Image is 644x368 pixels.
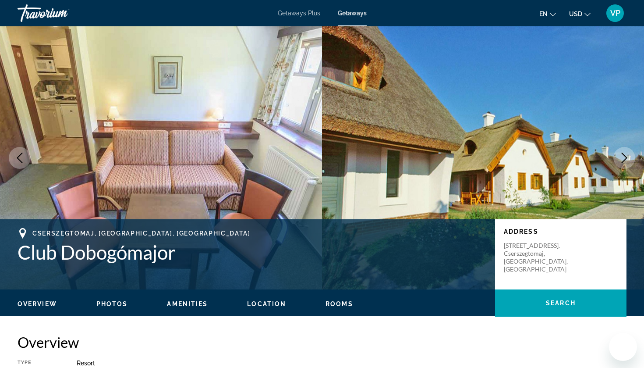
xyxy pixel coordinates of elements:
[18,300,57,308] button: Overview
[604,4,626,22] button: User Menu
[278,10,320,17] a: Getaways Plus
[338,10,367,17] a: Getaways
[539,11,548,18] span: en
[495,289,626,317] button: Search
[96,300,128,308] button: Photos
[77,360,626,367] div: Resort
[18,241,486,264] h1: Club Dobogómajor
[569,11,582,18] span: USD
[96,300,128,307] span: Photos
[9,147,31,169] button: Previous image
[609,333,637,361] iframe: Кнопка для запуску вікна повідомлень
[247,300,286,308] button: Location
[539,7,556,20] button: Change language
[504,228,618,235] p: Address
[504,242,574,273] p: [STREET_ADDRESS]. Cserszegtomaj, [GEOGRAPHIC_DATA], [GEOGRAPHIC_DATA]
[18,360,55,367] div: Type
[613,147,635,169] button: Next image
[18,333,626,351] h2: Overview
[326,300,353,308] button: Rooms
[326,300,353,307] span: Rooms
[569,7,591,20] button: Change currency
[32,230,251,237] span: Cserszegtomaj, [GEOGRAPHIC_DATA], [GEOGRAPHIC_DATA]
[610,9,620,18] span: VP
[18,2,105,25] a: Travorium
[167,300,208,308] button: Amenities
[546,300,576,307] span: Search
[18,300,57,307] span: Overview
[247,300,286,307] span: Location
[167,300,208,307] span: Amenities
